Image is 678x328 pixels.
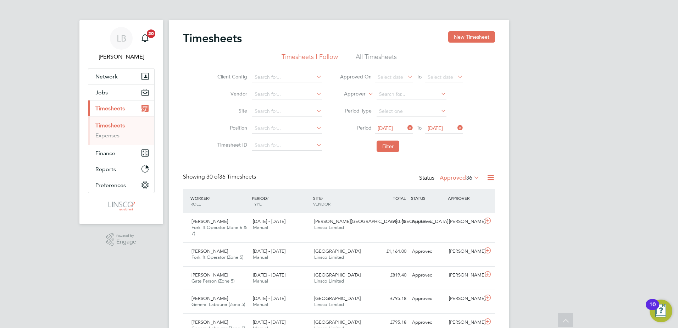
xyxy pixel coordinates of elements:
[419,173,481,183] div: Status
[372,216,409,228] div: £980.48
[314,218,448,224] span: [PERSON_NAME][GEOGRAPHIC_DATA] / [GEOGRAPHIC_DATA]
[314,224,344,230] span: Linsco Limited
[215,142,247,148] label: Timesheet ID
[314,301,344,307] span: Linsco Limited
[253,278,268,284] span: Manual
[191,278,234,284] span: Gate Person (Zone 5)
[183,31,242,45] h2: Timesheets
[377,106,446,116] input: Select one
[340,108,372,114] label: Period Type
[191,218,228,224] span: [PERSON_NAME]
[415,72,424,81] span: To
[313,201,330,207] span: VENDOR
[650,300,672,322] button: Open Resource Center, 10 new notifications
[409,293,446,305] div: Approved
[250,192,311,210] div: PERIOD
[372,269,409,281] div: £819.40
[409,246,446,257] div: Approved
[95,132,120,139] a: Expenses
[88,177,154,193] button: Preferences
[88,161,154,177] button: Reports
[340,125,372,131] label: Period
[215,125,247,131] label: Position
[95,122,125,129] a: Timesheets
[88,116,154,145] div: Timesheets
[372,246,409,257] div: £1,164.00
[428,74,453,80] span: Select date
[377,141,399,152] button: Filter
[409,269,446,281] div: Approved
[191,248,228,254] span: [PERSON_NAME]
[446,216,483,228] div: [PERSON_NAME]
[311,192,373,210] div: SITE
[282,53,338,65] li: Timesheets I Follow
[446,293,483,305] div: [PERSON_NAME]
[215,108,247,114] label: Site
[314,278,344,284] span: Linsco Limited
[446,269,483,281] div: [PERSON_NAME]
[252,106,322,116] input: Search for...
[88,200,155,212] a: Go to home page
[191,295,228,301] span: [PERSON_NAME]
[253,319,285,325] span: [DATE] - [DATE]
[253,254,268,260] span: Manual
[314,319,361,325] span: [GEOGRAPHIC_DATA]
[378,125,393,131] span: [DATE]
[409,216,446,228] div: Approved
[340,73,372,80] label: Approved On
[314,254,344,260] span: Linsco Limited
[206,173,256,180] span: 36 Timesheets
[252,141,322,151] input: Search for...
[314,272,361,278] span: [GEOGRAPHIC_DATA]
[377,89,446,99] input: Search for...
[95,89,108,96] span: Jobs
[209,195,210,201] span: /
[253,301,268,307] span: Manual
[466,174,472,181] span: 36
[206,173,219,180] span: 30 of
[106,200,136,212] img: linsco-logo-retina.png
[253,224,268,230] span: Manual
[267,195,268,201] span: /
[191,319,228,325] span: [PERSON_NAME]
[372,293,409,305] div: £795.18
[415,123,424,132] span: To
[95,73,118,80] span: Network
[190,201,201,207] span: ROLE
[117,34,126,43] span: LB
[88,69,154,84] button: Network
[189,192,250,210] div: WORKER
[95,105,125,112] span: Timesheets
[106,233,137,246] a: Powered byEngage
[95,182,126,188] span: Preferences
[116,239,136,245] span: Engage
[649,305,656,314] div: 10
[322,195,323,201] span: /
[253,272,285,278] span: [DATE] - [DATE]
[378,74,403,80] span: Select date
[253,218,285,224] span: [DATE] - [DATE]
[183,173,257,181] div: Showing
[88,27,155,61] a: LB[PERSON_NAME]
[314,248,361,254] span: [GEOGRAPHIC_DATA]
[191,254,243,260] span: Forklift Operator (Zone 5)
[409,192,446,204] div: STATUS
[440,174,479,181] label: Approved
[253,248,285,254] span: [DATE] - [DATE]
[334,91,366,98] label: Approver
[428,125,443,131] span: [DATE]
[393,195,406,201] span: TOTAL
[215,73,247,80] label: Client Config
[95,150,115,157] span: Finance
[448,31,495,43] button: New Timesheet
[95,166,116,173] span: Reports
[446,246,483,257] div: [PERSON_NAME]
[88,53,155,61] span: Lauren Butler
[191,224,247,236] span: Forklift Operator (Zone 6 & 7)
[252,124,322,133] input: Search for...
[88,100,154,116] button: Timesheets
[356,53,397,65] li: All Timesheets
[191,272,228,278] span: [PERSON_NAME]
[215,91,247,97] label: Vendor
[88,145,154,161] button: Finance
